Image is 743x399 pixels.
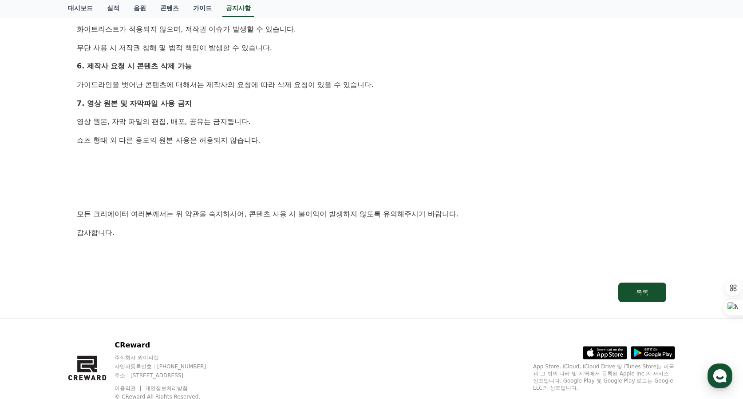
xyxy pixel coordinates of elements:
[77,135,666,146] p: 쇼츠 형태 외 다른 용도의 원본 사용은 허용되지 않습니다.
[618,283,666,302] button: 목록
[115,282,170,304] a: 설정
[115,340,223,351] p: CReward
[77,116,666,128] p: 영상 원본, 자막 파일의 편집, 배포, 공유는 금지됩니다.
[115,363,223,370] p: 사업자등록번호 : [PHONE_NUMBER]
[77,283,666,302] a: 목록
[81,295,92,303] span: 대화
[77,99,192,108] strong: 7. 영상 원본 및 자막파일 사용 금지
[3,282,59,304] a: 홈
[77,42,666,54] p: 무단 사용 시 저작권 침해 및 법적 책임이 발생할 수 있습니다.
[77,227,666,239] p: 감사합니다.
[533,363,675,391] p: App Store, iCloud, iCloud Drive 및 iTunes Store는 미국과 그 밖의 나라 및 지역에서 등록된 Apple Inc.의 서비스 상표입니다. Goo...
[77,208,666,220] p: 모든 크리에이터 여러분께서는 위 약관을 숙지하시어, 콘텐츠 사용 시 불이익이 발생하지 않도록 유의해주시기 바랍니다.
[137,295,148,302] span: 설정
[115,385,142,391] a: 이용약관
[59,282,115,304] a: 대화
[77,24,666,35] p: 화이트리스트가 적용되지 않으며, 저작권 이슈가 발생할 수 있습니다.
[636,288,648,297] div: 목록
[115,372,223,379] p: 주소 : [STREET_ADDRESS]
[77,62,192,70] strong: 6. 제작사 요청 시 콘텐츠 삭제 가능
[115,354,223,361] p: 주식회사 와이피랩
[145,385,188,391] a: 개인정보처리방침
[77,79,666,91] p: 가이드라인을 벗어난 콘텐츠에 대해서는 제작사의 요청에 따라 삭제 요청이 있을 수 있습니다.
[28,295,33,302] span: 홈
